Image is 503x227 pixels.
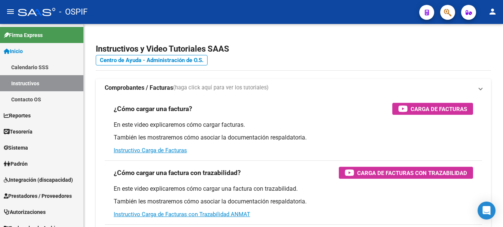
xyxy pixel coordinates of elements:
[488,7,497,16] mat-icon: person
[114,104,192,114] h3: ¿Cómo cargar una factura?
[96,55,208,65] a: Centro de Ayuda - Administración de O.S.
[114,211,250,218] a: Instructivo Carga de Facturas con Trazabilidad ANMAT
[4,176,73,184] span: Integración (discapacidad)
[114,121,473,129] p: En este video explicaremos cómo cargar facturas.
[357,168,467,178] span: Carga de Facturas con Trazabilidad
[411,104,467,114] span: Carga de Facturas
[59,4,88,20] span: - OSPIF
[339,167,473,179] button: Carga de Facturas con Trazabilidad
[4,111,31,120] span: Reportes
[4,160,28,168] span: Padrón
[4,47,23,55] span: Inicio
[4,128,33,136] span: Tesorería
[4,208,46,216] span: Autorizaciones
[114,185,473,193] p: En este video explicaremos cómo cargar una factura con trazabilidad.
[114,168,241,178] h3: ¿Cómo cargar una factura con trazabilidad?
[114,197,473,206] p: También les mostraremos cómo asociar la documentación respaldatoria.
[173,84,269,92] span: (haga click aquí para ver los tutoriales)
[114,147,187,154] a: Instructivo Carga de Facturas
[105,84,173,92] strong: Comprobantes / Facturas
[96,42,491,56] h2: Instructivos y Video Tutoriales SAAS
[4,144,28,152] span: Sistema
[4,31,43,39] span: Firma Express
[96,79,491,97] mat-expansion-panel-header: Comprobantes / Facturas(haga click aquí para ver los tutoriales)
[6,7,15,16] mat-icon: menu
[4,192,72,200] span: Prestadores / Proveedores
[114,134,473,142] p: También les mostraremos cómo asociar la documentación respaldatoria.
[392,103,473,115] button: Carga de Facturas
[478,202,496,220] div: Open Intercom Messenger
